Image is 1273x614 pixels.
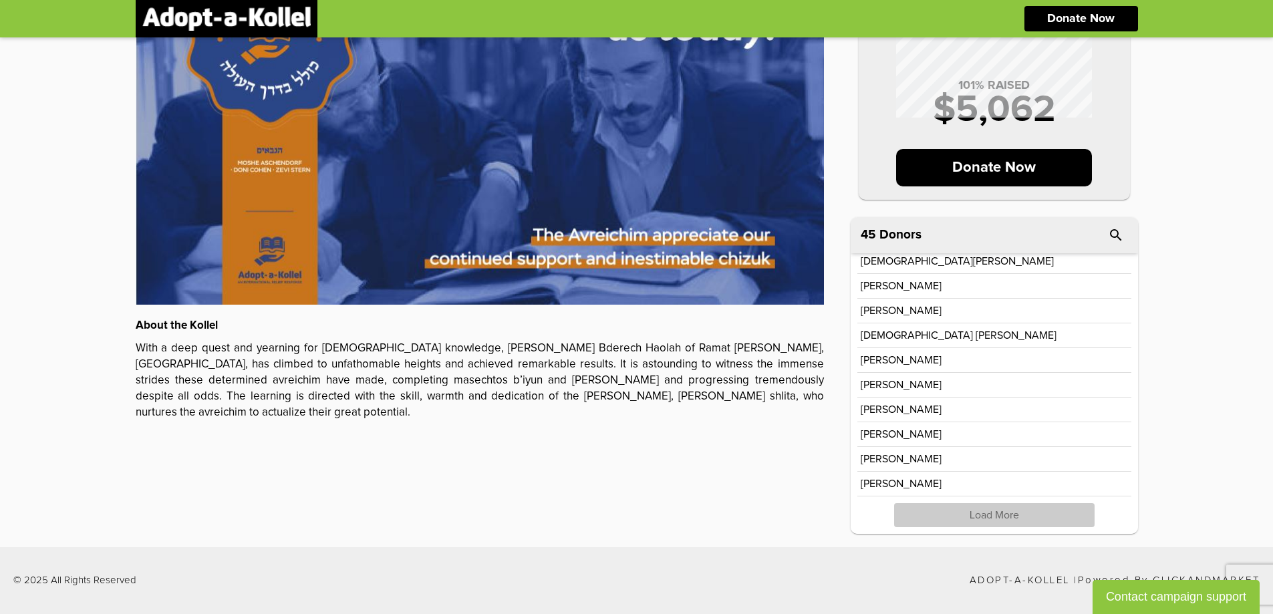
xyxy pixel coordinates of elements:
a: ClickandMarket [1153,575,1260,585]
p: [PERSON_NAME] [861,404,942,415]
p: Donate Now [1047,13,1115,25]
p: [DEMOGRAPHIC_DATA][PERSON_NAME] [861,256,1054,267]
p: [PERSON_NAME] [861,305,942,316]
p: Donors [879,228,922,241]
p: Load More [894,503,1095,527]
p: With a deep quest and yearning for [DEMOGRAPHIC_DATA] knowledge, [PERSON_NAME] Bderech Haolah of ... [136,341,824,421]
span: Powered by [1078,575,1149,585]
p: [PERSON_NAME] [861,478,942,489]
p: [PERSON_NAME] [861,281,942,291]
p: © 2025 All Rights Reserved [13,575,136,585]
p: Donate Now [896,149,1092,186]
button: Contact campaign support [1093,580,1260,614]
img: logonobg.png [142,7,311,31]
p: [DEMOGRAPHIC_DATA] [PERSON_NAME] [861,330,1056,341]
p: [PERSON_NAME] [861,379,942,390]
i: search [1108,227,1124,243]
p: [PERSON_NAME] [861,355,942,365]
span: 45 [861,228,876,241]
p: Adopt-a-Kollel | [970,575,1260,585]
strong: About the Kollel [136,320,218,331]
p: [PERSON_NAME] [861,454,942,464]
p: [PERSON_NAME] [861,429,942,440]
